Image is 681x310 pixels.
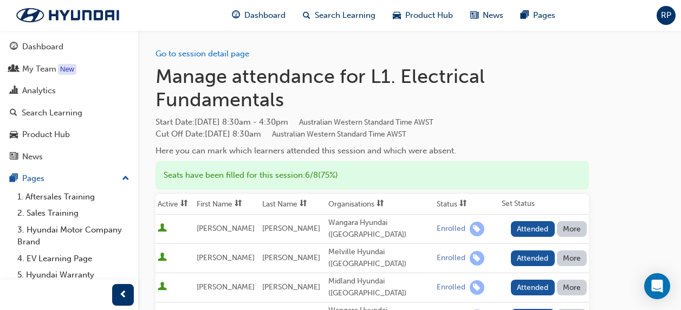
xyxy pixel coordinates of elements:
div: Wangara Hyundai ([GEOGRAPHIC_DATA]) [328,217,432,241]
div: Product Hub [22,128,70,141]
div: Here you can mark which learners attended this session and which were absent. [155,145,589,157]
span: [PERSON_NAME] [197,253,255,262]
a: Dashboard [4,37,134,57]
a: Analytics [4,81,134,101]
span: up-icon [122,172,129,186]
th: Toggle SortBy [260,194,326,215]
a: Product Hub [4,125,134,145]
a: Search Learning [4,103,134,123]
div: Enrolled [437,282,465,293]
span: news-icon [470,9,478,22]
span: pages-icon [521,9,529,22]
div: Midland Hyundai ([GEOGRAPHIC_DATA]) [328,275,432,300]
div: Dashboard [22,41,63,53]
a: search-iconSearch Learning [294,4,384,27]
div: News [22,151,43,163]
div: Melville Hyundai ([GEOGRAPHIC_DATA]) [328,246,432,270]
th: Toggle SortBy [155,194,194,215]
span: Cut Off Date : [DATE] 8:30am [155,129,406,139]
button: Attended [511,250,555,266]
div: Enrolled [437,253,465,263]
th: Toggle SortBy [326,194,434,215]
h1: Manage attendance for L1. Electrical Fundamentals [155,64,589,112]
button: More [557,280,587,295]
div: Enrolled [437,224,465,234]
button: Attended [511,221,555,237]
div: Pages [22,172,44,185]
span: learningRecordVerb_ENROLL-icon [470,222,484,236]
span: prev-icon [119,288,127,302]
a: 1. Aftersales Training [13,189,134,205]
a: guage-iconDashboard [223,4,294,27]
span: Australian Western Standard Time AWST [299,118,433,127]
span: guage-icon [10,42,18,52]
span: Dashboard [244,9,286,22]
a: 2. Sales Training [13,205,134,222]
span: people-icon [10,64,18,74]
span: learningRecordVerb_ENROLL-icon [470,251,484,266]
span: news-icon [10,152,18,162]
span: User is active [158,282,167,293]
span: User is active [158,223,167,234]
div: My Team [22,63,56,75]
button: Attended [511,280,555,295]
span: sorting-icon [180,199,188,209]
a: pages-iconPages [512,4,564,27]
span: guage-icon [232,9,240,22]
th: Toggle SortBy [434,194,500,215]
span: sorting-icon [459,199,467,209]
span: [PERSON_NAME] [262,282,320,292]
a: 5. Hyundai Warranty [13,267,134,283]
span: sorting-icon [235,199,242,209]
div: Search Learning [22,107,82,119]
button: RP [657,6,676,25]
img: Trak [5,4,130,27]
span: Australian Western Standard Time AWST [272,130,406,139]
span: sorting-icon [300,199,307,209]
span: learningRecordVerb_ENROLL-icon [470,280,484,295]
div: Seats have been filled for this session : 6 / 8 ( 75% ) [155,161,589,190]
a: Go to session detail page [155,49,249,59]
span: [DATE] 8:30am - 4:30pm [194,117,433,127]
span: [PERSON_NAME] [262,224,320,233]
span: [PERSON_NAME] [197,224,255,233]
th: Set Status [500,194,589,215]
a: My Team [4,59,134,79]
span: RP [661,9,671,22]
span: News [483,9,503,22]
span: Product Hub [405,9,453,22]
th: Toggle SortBy [194,194,260,215]
span: car-icon [393,9,401,22]
span: sorting-icon [377,199,384,209]
button: Pages [4,169,134,189]
a: 4. EV Learning Page [13,250,134,267]
span: car-icon [10,130,18,140]
span: Start Date : [155,116,589,128]
button: More [557,250,587,266]
span: [PERSON_NAME] [197,282,255,292]
span: Search Learning [315,9,375,22]
span: search-icon [303,9,310,22]
div: Analytics [22,85,56,97]
span: chart-icon [10,86,18,96]
div: Tooltip anchor [58,64,76,75]
span: User is active [158,253,167,263]
a: News [4,147,134,167]
span: Pages [533,9,555,22]
span: search-icon [10,108,17,118]
button: DashboardMy TeamAnalyticsSearch LearningProduct HubNews [4,35,134,169]
a: car-iconProduct Hub [384,4,462,27]
div: Open Intercom Messenger [644,273,670,299]
span: pages-icon [10,174,18,184]
a: 3. Hyundai Motor Company Brand [13,222,134,250]
button: More [557,221,587,237]
span: [PERSON_NAME] [262,253,320,262]
a: news-iconNews [462,4,512,27]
